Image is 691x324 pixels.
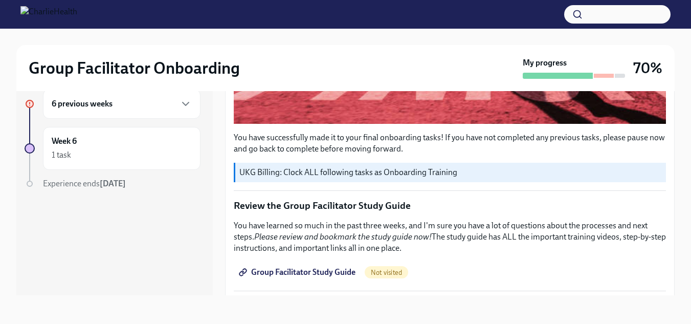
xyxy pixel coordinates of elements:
strong: My progress [523,57,567,69]
img: CharlieHealth [20,6,77,23]
div: 1 task [52,149,71,161]
p: You have successfully made it to your final onboarding tasks! If you have not completed any previ... [234,132,666,155]
h3: 70% [633,59,662,77]
p: Review the Group Facilitator Study Guide [234,199,666,212]
h6: 6 previous weeks [52,98,113,110]
span: Experience ends [43,179,126,188]
span: Group Facilitator Study Guide [241,267,355,277]
a: Group Facilitator Study Guide [234,262,363,283]
h2: Group Facilitator Onboarding [29,58,240,78]
p: UKG Billing: Clock ALL following tasks as Onboarding Training [239,167,662,178]
div: 6 previous weeks [43,89,200,119]
p: You have learned so much in the past three weeks, and I'm sure you have a lot of questions about ... [234,220,666,254]
span: Not visited [365,269,408,276]
strong: [DATE] [100,179,126,188]
a: Week 61 task [25,127,200,170]
h6: Week 6 [52,136,77,147]
em: Please review and bookmark the study guide now! [254,232,432,242]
